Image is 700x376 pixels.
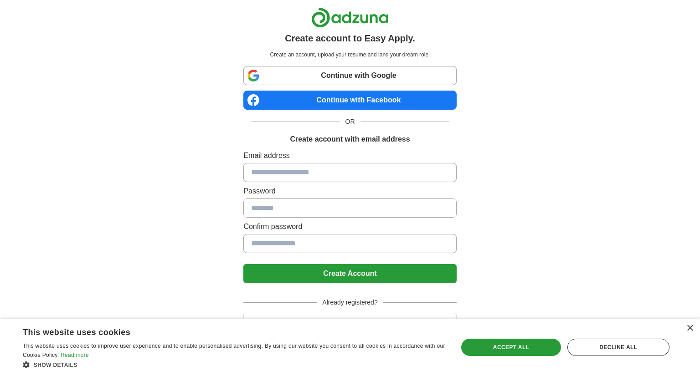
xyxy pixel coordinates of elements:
label: Confirm password [243,221,456,232]
a: Read more, opens a new window [61,352,89,358]
a: Continue with Facebook [243,91,456,110]
img: Adzuna logo [311,7,389,28]
div: Decline all [567,339,669,356]
button: Login [243,313,456,332]
label: Password [243,186,456,197]
span: Already registered? [317,298,383,307]
button: Create Account [243,264,456,283]
div: Accept all [461,339,561,356]
span: Show details [34,362,77,368]
div: Close [686,325,693,332]
h1: Create account to Easy Apply. [285,31,415,45]
label: Email address [243,150,456,161]
a: Login [243,318,456,326]
a: Continue with Google [243,66,456,85]
h1: Create account with email address [290,134,410,145]
div: This website uses cookies [23,324,422,338]
span: This website uses cookies to improve user experience and to enable personalised advertising. By u... [23,343,445,358]
div: Show details [23,360,445,369]
span: OR [340,117,360,127]
p: Create an account, upload your resume and land your dream role. [245,51,454,59]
